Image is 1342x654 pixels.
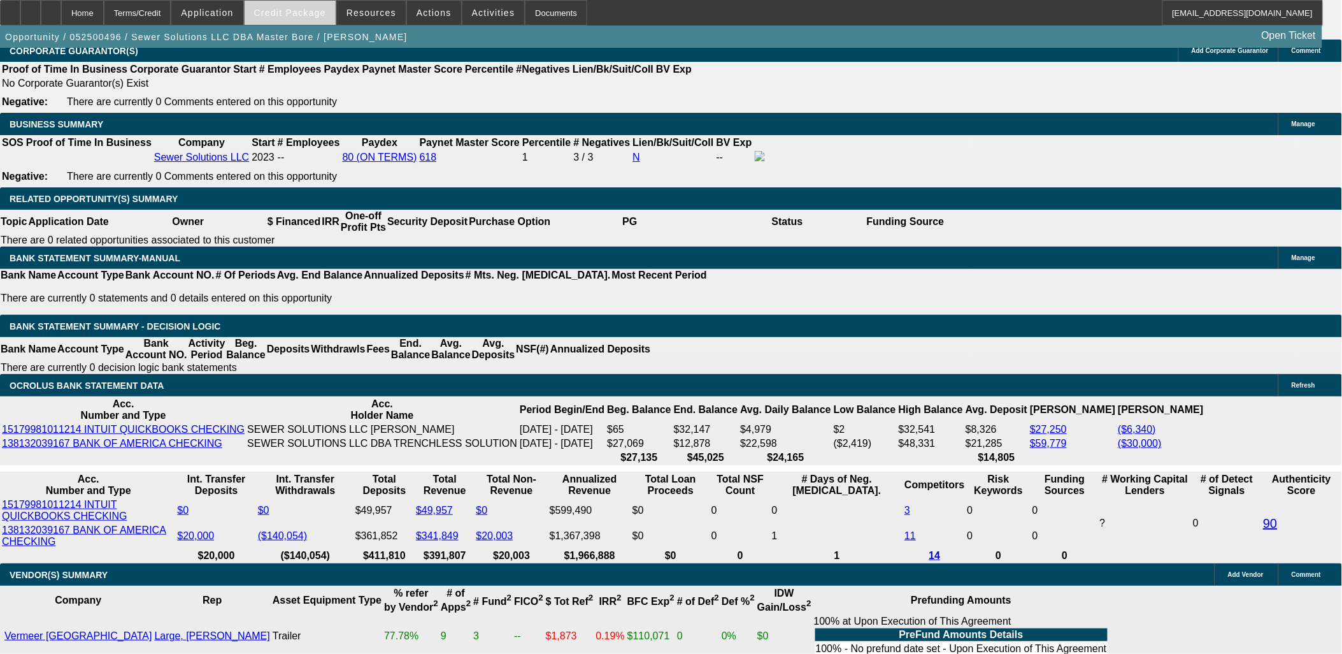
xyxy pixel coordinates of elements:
[1192,473,1261,497] th: # of Detect Signals
[177,530,214,541] a: $20,000
[278,137,340,148] b: # Employees
[514,596,543,607] b: FICO
[416,530,459,541] a: $341,849
[617,593,621,603] sup: 2
[188,337,226,361] th: Activity Period
[246,398,518,422] th: Acc. Holder Name
[57,337,125,361] th: Account Type
[632,152,640,163] a: N
[2,499,127,521] a: 15179981011214 INTUIT QUICKBOOKS CHECKING
[420,137,520,148] b: Paynet Master Score
[517,64,571,75] b: #Negatives
[178,137,225,148] b: Company
[434,599,438,609] sup: 2
[771,498,903,523] td: 0
[1032,524,1098,548] td: 0
[929,550,941,561] a: 14
[246,423,518,436] td: SEWER SOLUTIONS LLC [PERSON_NAME]
[771,549,903,562] th: 1
[757,588,811,613] b: IDW Gain/Loss
[310,337,366,361] th: Withdrawls
[1,63,128,76] th: Proof of Time In Business
[1118,438,1162,449] a: ($30,000)
[254,8,326,18] span: Credit Package
[125,269,215,282] th: Bank Account NO.
[2,96,48,107] b: Negative:
[550,505,630,516] div: $599,490
[677,596,719,607] b: # of Def
[176,473,255,497] th: Int. Transfer Deposits
[465,269,611,282] th: # Mts. Neg. [MEDICAL_DATA].
[965,451,1028,464] th: $14,805
[267,210,322,234] th: $ Financed
[1292,120,1315,127] span: Manage
[866,210,945,234] th: Funding Source
[415,473,474,497] th: Total Revenue
[472,8,515,18] span: Activities
[10,321,221,331] span: Bank Statement Summary - Decision Logic
[25,136,152,149] th: Proof of Time In Business
[1099,473,1192,497] th: # Working Capital Lenders
[771,473,903,497] th: # Days of Neg. [MEDICAL_DATA].
[519,423,605,436] td: [DATE] - [DATE]
[1292,254,1315,261] span: Manage
[967,473,1031,497] th: Risk Keywords
[632,524,710,548] td: $0
[606,437,671,450] td: $27,069
[1,77,697,90] td: No Corporate Guarantor(s) Exist
[55,595,101,606] b: Company
[417,8,452,18] span: Actions
[177,505,189,516] a: $0
[387,210,468,234] th: Security Deposit
[606,398,671,422] th: Beg. Balance
[507,593,511,603] sup: 2
[321,210,340,234] th: IRR
[1032,549,1098,562] th: 0
[1263,516,1277,530] a: 90
[215,269,276,282] th: # Of Periods
[154,630,269,641] a: Large, [PERSON_NAME]
[2,438,222,449] a: 138132039167 BANK OF AMERICA CHECKING
[468,210,551,234] th: Purchase Option
[233,64,256,75] b: Start
[258,530,307,541] a: ($140,054)
[522,152,571,163] div: 1
[257,473,353,497] th: Int. Transfer Withdrawals
[632,137,713,148] b: Lien/Bk/Suit/Coll
[27,210,109,234] th: Application Date
[967,498,1031,523] td: 0
[656,64,692,75] b: BV Exp
[632,473,710,497] th: Total Loan Proceeds
[1,398,245,422] th: Acc. Number and Type
[340,210,387,234] th: One-off Profit Pts
[898,398,964,422] th: High Balance
[203,595,222,606] b: Rep
[67,171,337,182] span: There are currently 0 Comments entered on this opportunity
[278,152,285,163] span: --
[5,32,408,42] span: Opportunity / 052500496 / Sewer Solutions LLC DBA Master Bore / [PERSON_NAME]
[711,549,770,562] th: 0
[627,596,675,607] b: BFC Exp
[420,152,437,163] a: 618
[673,437,738,450] td: $12,878
[573,64,653,75] b: Lien/Bk/Suit/Coll
[1029,398,1116,422] th: [PERSON_NAME]
[515,337,550,361] th: NSF(#)
[606,451,671,464] th: $27,135
[546,596,594,607] b: $ Tot Ref
[967,549,1031,562] th: 0
[1257,25,1321,47] a: Open Ticket
[1,136,24,149] th: SOS
[711,498,770,523] td: 0
[722,596,755,607] b: Def %
[1032,498,1098,523] td: 0
[362,137,397,148] b: Paydex
[967,524,1031,548] td: 0
[258,505,269,516] a: $0
[833,398,897,422] th: Low Balance
[415,549,474,562] th: $391,807
[324,64,360,75] b: Paydex
[362,64,462,75] b: Paynet Master Score
[346,8,396,18] span: Resources
[606,423,671,436] td: $65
